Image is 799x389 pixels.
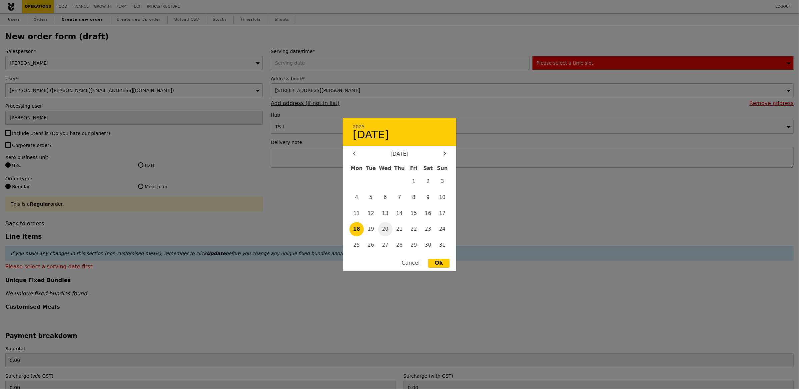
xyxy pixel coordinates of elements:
div: Wed [378,162,392,174]
span: 14 [392,206,407,220]
span: 10 [435,190,450,205]
span: 28 [392,238,407,252]
span: 24 [435,222,450,236]
span: 19 [364,222,378,236]
div: Thu [392,162,407,174]
span: 25 [349,238,364,252]
div: [DATE] [353,129,446,140]
div: Tue [364,162,378,174]
span: 26 [364,238,378,252]
span: 22 [407,222,421,236]
span: 1 [407,174,421,189]
div: [DATE] [353,151,446,157]
span: 27 [378,238,392,252]
div: Sat [421,162,435,174]
span: 9 [421,190,435,205]
span: 23 [421,222,435,236]
span: 20 [378,222,392,236]
span: 18 [349,222,364,236]
span: 17 [435,206,450,220]
span: 16 [421,206,435,220]
span: 13 [378,206,392,220]
div: Cancel [395,259,426,268]
div: Sun [435,162,450,174]
span: 11 [349,206,364,220]
span: 21 [392,222,407,236]
span: 8 [407,190,421,205]
span: 3 [435,174,450,189]
span: 15 [407,206,421,220]
span: 29 [407,238,421,252]
span: 6 [378,190,392,205]
span: 12 [364,206,378,220]
span: 5 [364,190,378,205]
span: 31 [435,238,450,252]
span: 7 [392,190,407,205]
div: Fri [407,162,421,174]
div: 2025 [353,124,446,130]
span: 2 [421,174,435,189]
div: Ok [428,259,450,268]
span: 4 [349,190,364,205]
div: Mon [349,162,364,174]
span: 30 [421,238,435,252]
